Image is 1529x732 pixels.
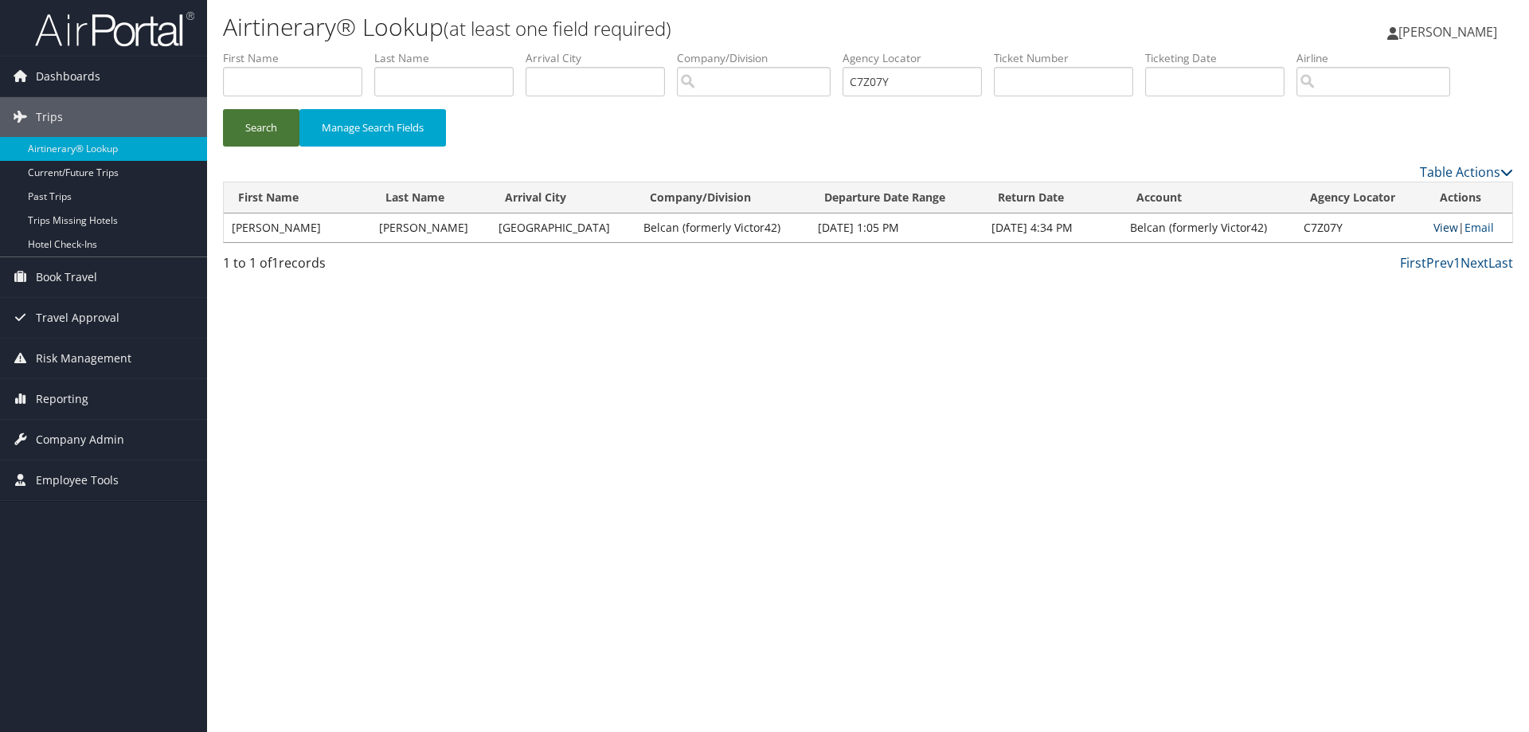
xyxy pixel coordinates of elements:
[1122,213,1296,242] td: Belcan (formerly Victor42)
[1425,213,1512,242] td: |
[526,50,677,66] label: Arrival City
[444,15,671,41] small: (at least one field required)
[224,182,371,213] th: First Name: activate to sort column ascending
[635,182,809,213] th: Company/Division
[843,50,994,66] label: Agency Locator
[983,213,1122,242] td: [DATE] 4:34 PM
[1122,182,1296,213] th: Account: activate to sort column ascending
[36,460,119,500] span: Employee Tools
[1464,220,1494,235] a: Email
[1420,163,1513,181] a: Table Actions
[1453,254,1461,272] a: 1
[1145,50,1296,66] label: Ticketing Date
[810,213,983,242] td: [DATE] 1:05 PM
[371,182,491,213] th: Last Name: activate to sort column ascending
[1296,213,1425,242] td: C7Z07Y
[1400,254,1426,272] a: First
[1425,182,1512,213] th: Actions
[374,50,526,66] label: Last Name
[1433,220,1458,235] a: View
[1387,8,1513,56] a: [PERSON_NAME]
[36,379,88,419] span: Reporting
[491,182,635,213] th: Arrival City: activate to sort column ascending
[36,97,63,137] span: Trips
[299,109,446,147] button: Manage Search Fields
[1426,254,1453,272] a: Prev
[1488,254,1513,272] a: Last
[223,50,374,66] label: First Name
[994,50,1145,66] label: Ticket Number
[677,50,843,66] label: Company/Division
[36,420,124,460] span: Company Admin
[36,298,119,338] span: Travel Approval
[1461,254,1488,272] a: Next
[635,213,809,242] td: Belcan (formerly Victor42)
[983,182,1122,213] th: Return Date: activate to sort column ascending
[1296,50,1462,66] label: Airline
[36,57,100,96] span: Dashboards
[371,213,491,242] td: [PERSON_NAME]
[36,257,97,297] span: Book Travel
[223,10,1083,44] h1: Airtinerary® Lookup
[223,253,528,280] div: 1 to 1 of records
[491,213,635,242] td: [GEOGRAPHIC_DATA]
[224,213,371,242] td: [PERSON_NAME]
[35,10,194,48] img: airportal-logo.png
[272,254,279,272] span: 1
[223,109,299,147] button: Search
[810,182,983,213] th: Departure Date Range: activate to sort column ascending
[1398,23,1497,41] span: [PERSON_NAME]
[1296,182,1425,213] th: Agency Locator: activate to sort column ascending
[36,339,131,378] span: Risk Management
